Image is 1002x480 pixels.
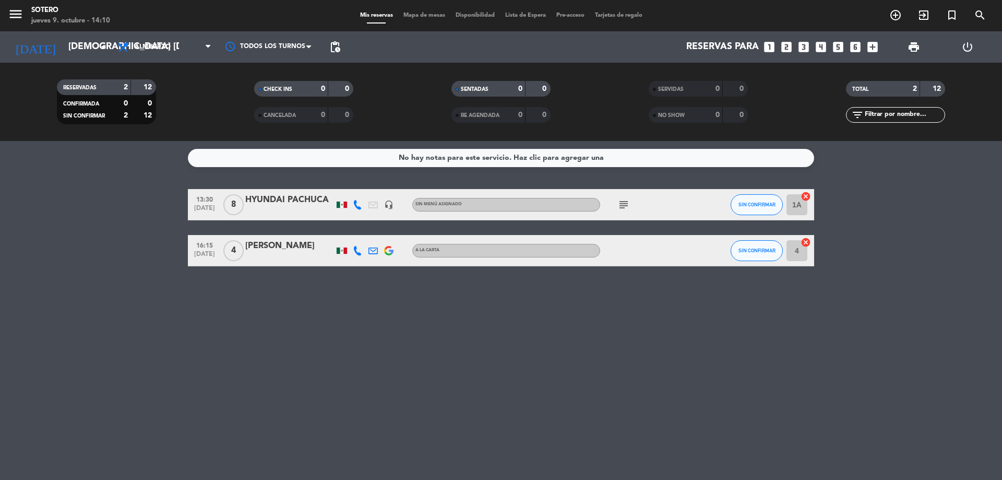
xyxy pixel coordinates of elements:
span: Sin menú asignado [415,202,462,206]
i: cancel [801,191,811,202]
i: headset_mic [384,200,393,209]
span: Tarjetas de regalo [590,13,648,18]
span: CONFIRMADA [63,101,99,107]
i: turned_in_not [946,9,958,21]
span: RESERVADAS [63,85,97,90]
strong: 0 [739,85,746,92]
strong: 0 [715,85,720,92]
strong: 0 [321,85,325,92]
i: power_settings_new [961,41,974,53]
span: CHECK INS [264,87,292,92]
i: filter_list [851,109,864,121]
i: exit_to_app [917,9,930,21]
span: Mapa de mesas [398,13,450,18]
i: [DATE] [8,36,63,58]
span: 16:15 [192,239,218,251]
strong: 0 [321,111,325,119]
span: RE AGENDADA [461,113,499,118]
i: add_box [866,40,879,54]
span: 13:30 [192,193,218,205]
i: looks_4 [814,40,828,54]
div: LOG OUT [940,31,994,63]
strong: 0 [124,100,128,107]
strong: 12 [933,85,943,92]
div: jueves 9. octubre - 14:10 [31,16,110,26]
div: HYUNDAI PACHUCA [245,193,334,207]
i: arrow_drop_down [97,41,110,53]
strong: 0 [345,111,351,119]
span: Almuerzo [135,43,171,51]
button: SIN CONFIRMAR [731,194,783,215]
span: Disponibilidad [450,13,500,18]
button: menu [8,6,23,26]
div: No hay notas para este servicio. Haz clic para agregar una [399,152,604,164]
span: print [908,41,920,53]
strong: 0 [739,111,746,119]
span: Pre-acceso [551,13,590,18]
strong: 0 [715,111,720,119]
i: looks_5 [831,40,845,54]
i: search [974,9,986,21]
i: add_circle_outline [889,9,902,21]
strong: 0 [345,85,351,92]
span: SENTADAS [461,87,488,92]
span: SERVIDAS [658,87,684,92]
span: A la carta [415,248,439,252]
span: Mis reservas [355,13,398,18]
i: cancel [801,237,811,248]
span: pending_actions [329,41,341,53]
span: 4 [223,240,244,261]
strong: 0 [542,85,548,92]
strong: 2 [124,112,128,119]
i: looks_3 [797,40,810,54]
strong: 0 [148,100,154,107]
button: SIN CONFIRMAR [731,240,783,261]
i: subject [617,198,630,211]
span: [DATE] [192,251,218,263]
i: looks_6 [849,40,862,54]
span: NO SHOW [658,113,685,118]
strong: 2 [124,84,128,91]
i: menu [8,6,23,22]
img: google-logo.png [384,246,393,255]
input: Filtrar por nombre... [864,109,945,121]
span: Reservas para [686,42,759,52]
strong: 12 [144,112,154,119]
strong: 2 [913,85,917,92]
div: Sotero [31,5,110,16]
div: [PERSON_NAME] [245,239,334,253]
span: SIN CONFIRMAR [738,248,776,253]
i: looks_one [762,40,776,54]
span: CANCELADA [264,113,296,118]
strong: 0 [518,111,522,119]
strong: 0 [542,111,548,119]
i: looks_two [780,40,793,54]
span: SIN CONFIRMAR [738,202,776,207]
span: SIN CONFIRMAR [63,113,105,119]
strong: 0 [518,85,522,92]
span: 8 [223,194,244,215]
strong: 12 [144,84,154,91]
span: TOTAL [852,87,868,92]
span: Lista de Espera [500,13,551,18]
span: [DATE] [192,205,218,217]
